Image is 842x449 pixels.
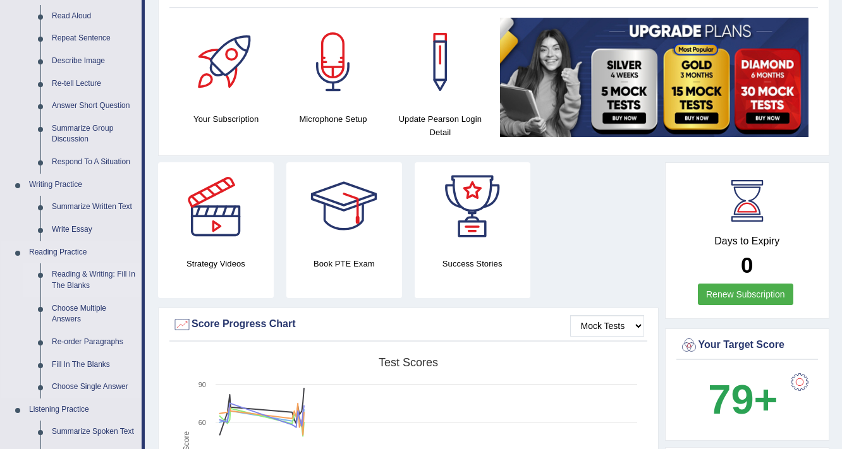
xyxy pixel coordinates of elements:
[46,331,142,354] a: Re-order Paragraphs
[698,284,793,305] a: Renew Subscription
[23,174,142,196] a: Writing Practice
[46,196,142,219] a: Summarize Written Text
[708,376,778,422] b: 79+
[680,236,815,247] h4: Days to Expiry
[379,356,438,369] tspan: Test scores
[158,257,274,270] h4: Strategy Videos
[46,421,142,443] a: Summarize Spoken Text
[23,241,142,264] a: Reading Practice
[741,253,753,277] b: 0
[46,297,142,331] a: Choose Multiple Answers
[46,263,142,297] a: Reading & Writing: Fill In The Blanks
[286,112,380,126] h4: Microphone Setup
[46,151,142,174] a: Respond To A Situation
[415,257,530,270] h4: Success Stories
[46,50,142,73] a: Describe Image
[173,315,644,334] div: Score Progress Chart
[46,117,142,151] a: Summarize Group Discussion
[198,419,206,426] text: 60
[198,381,206,388] text: 90
[286,257,402,270] h4: Book PTE Exam
[23,398,142,421] a: Listening Practice
[680,336,815,355] div: Your Target Score
[393,112,487,139] h4: Update Pearson Login Detail
[46,27,142,50] a: Repeat Sentence
[46,219,142,241] a: Write Essay
[46,376,142,398] a: Choose Single Answer
[500,18,808,137] img: small5.jpg
[46,354,142,376] a: Fill In The Blanks
[46,95,142,117] a: Answer Short Question
[179,112,273,126] h4: Your Subscription
[46,73,142,95] a: Re-tell Lecture
[46,5,142,28] a: Read Aloud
